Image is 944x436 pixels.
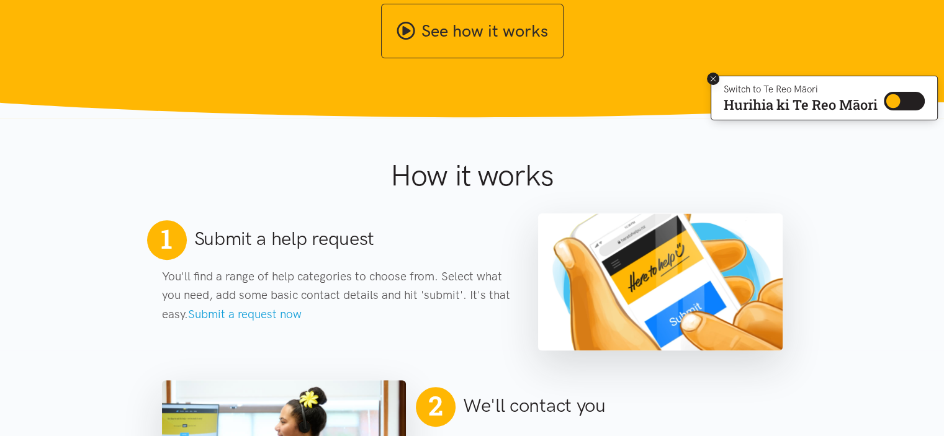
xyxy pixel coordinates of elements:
h2: Submit a help request [194,226,375,252]
h2: We'll contact you [463,393,606,419]
p: Hurihia ki Te Reo Māori [724,99,878,110]
p: You'll find a range of help categories to choose from. Select what you need, add some basic conta... [162,267,514,324]
p: Switch to Te Reo Māori [724,86,878,93]
h1: How it works [269,158,675,194]
span: 2 [423,385,447,427]
a: See how it works [381,4,564,59]
a: Submit a request now [188,307,302,321]
span: 1 [161,223,172,255]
